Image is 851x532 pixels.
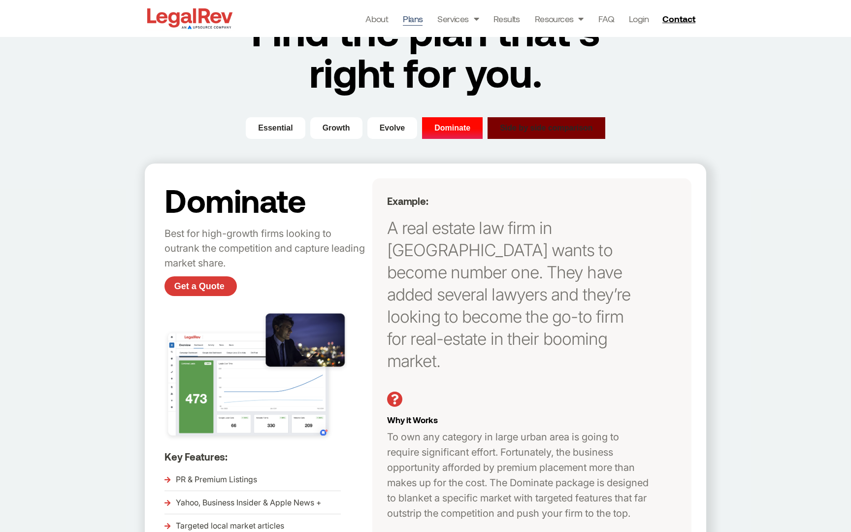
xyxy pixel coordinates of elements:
a: About [365,12,388,26]
span: Yahoo, Business Insider & Apple News + [173,496,321,510]
a: Results [493,12,520,26]
span: Get a Quote [174,282,225,291]
h2: Find the plan that's right for you. [229,10,622,93]
span: Dominate [434,122,470,134]
a: Get a Quote [164,276,237,296]
span: Essential [258,122,293,134]
a: FAQ [598,12,614,26]
p: Best for high-growth firms looking to outrank the competition and capture leading market share. [164,227,367,271]
a: Login [629,12,649,26]
a: Services [437,12,479,26]
span: PR & Premium Listings [173,472,257,487]
p: To own any category in large urban area is going to require significant effort. Fortunately, the ... [387,430,653,521]
span: Side by side comparison [500,122,593,134]
h5: Key Features: [164,451,367,463]
p: A real estate law firm in [GEOGRAPHIC_DATA] wants to become number one. They have added several l... [387,217,647,372]
a: Contact [658,11,702,27]
nav: Menu [365,12,649,26]
span: Why it Works [387,415,437,425]
a: Plans [403,12,423,26]
h5: Example: [387,195,647,207]
span: Contact [662,14,695,23]
span: Evolve [380,122,405,134]
span: Growth [323,122,350,134]
h2: Dominate [164,183,367,217]
a: Resources [535,12,584,26]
